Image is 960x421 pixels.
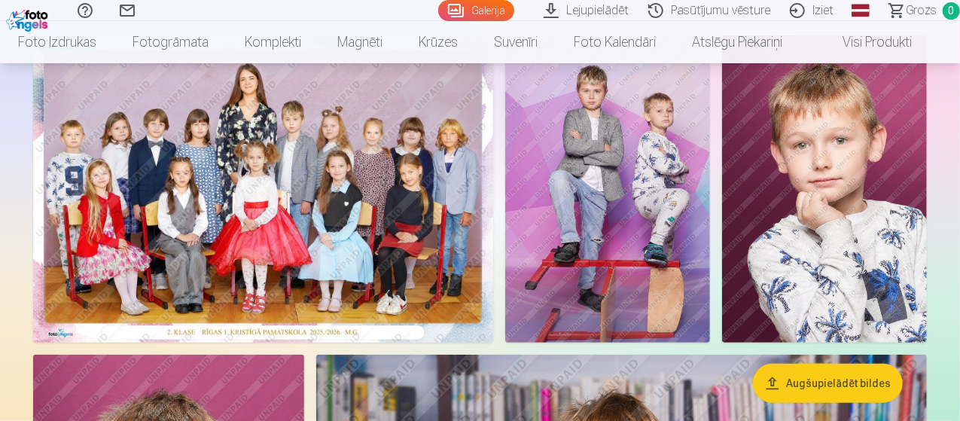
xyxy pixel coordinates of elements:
a: Fotogrāmata [114,21,227,63]
a: Visi produkti [800,21,930,63]
button: Augšupielādēt bildes [753,364,903,403]
a: Suvenīri [476,21,556,63]
a: Atslēgu piekariņi [674,21,800,63]
a: Foto kalendāri [556,21,674,63]
a: Komplekti [227,21,319,63]
img: /fa1 [6,6,52,32]
a: Krūzes [401,21,476,63]
a: Magnēti [319,21,401,63]
span: 0 [943,2,960,20]
span: Grozs [906,2,937,20]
